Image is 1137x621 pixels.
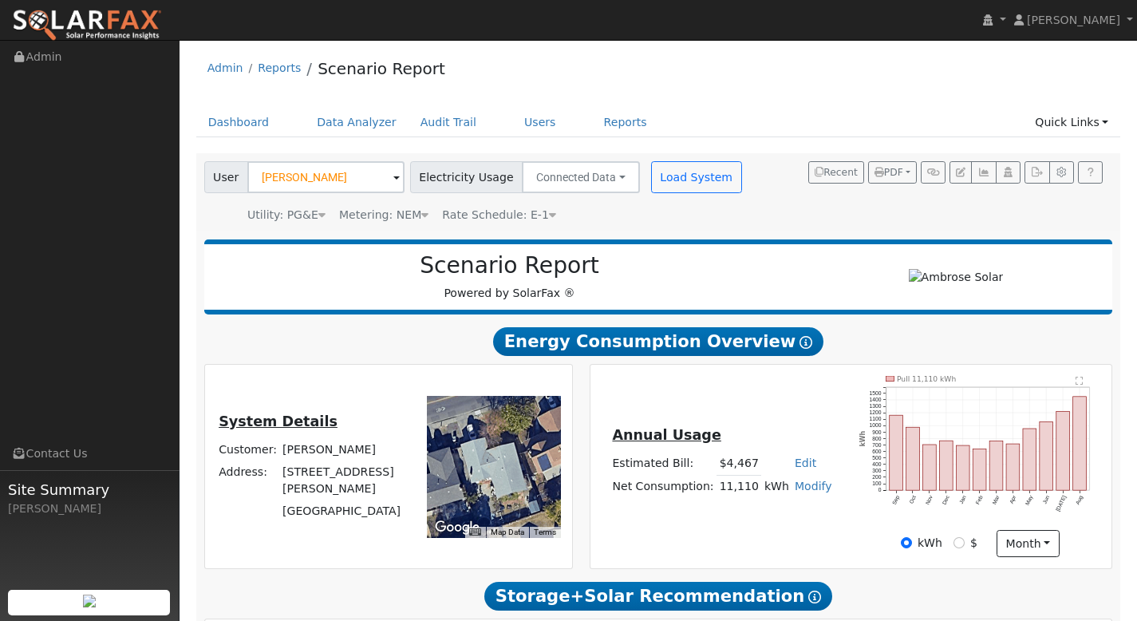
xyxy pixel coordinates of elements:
a: Scenario Report [318,59,445,78]
rect: onclick="" [1056,411,1070,490]
a: Terms (opens in new tab) [534,528,556,536]
td: [PERSON_NAME] [280,438,410,461]
text: 100 [873,481,882,486]
button: Load System [651,161,742,193]
a: Open this area in Google Maps (opens a new window) [431,517,484,538]
text: Feb [975,494,984,505]
text: 200 [873,474,882,480]
span: Alias: HE1 [442,208,556,221]
span: Site Summary [8,479,171,500]
a: Data Analyzer [305,108,409,137]
text: 1200 [870,409,882,415]
i: Show Help [799,336,812,349]
span: Electricity Usage [410,161,523,193]
a: Reports [592,108,659,137]
div: Powered by SolarFax ® [212,252,807,302]
text: 1500 [870,390,882,396]
input: kWh [901,537,912,548]
a: Edit [795,457,816,469]
label: kWh [918,535,942,552]
td: 11,110 [717,475,761,498]
span: [PERSON_NAME] [1027,14,1120,26]
text: 900 [873,429,882,435]
span: Storage+Solar Recommendation [484,582,832,611]
text: 0 [878,487,882,492]
text: Apr [1009,494,1018,505]
button: month [997,530,1060,557]
div: [PERSON_NAME] [8,500,171,517]
rect: onclick="" [973,449,987,491]
i: Show Help [808,591,821,603]
button: Recent [808,161,864,184]
text: 300 [873,468,882,473]
u: Annual Usage [612,427,720,443]
input: $ [953,537,965,548]
text: Pull 11,110 kWh [897,374,956,383]
a: Admin [207,61,243,74]
text: 1400 [870,397,882,402]
text: 800 [873,436,882,441]
span: User [204,161,248,193]
button: Login As [996,161,1021,184]
label: $ [970,535,977,552]
img: SolarFax [12,9,162,42]
button: Generate Report Link [921,161,946,184]
td: $4,467 [717,452,761,475]
text: Sep [891,494,901,505]
rect: onclick="" [923,445,937,490]
rect: onclick="" [1006,444,1020,490]
button: PDF [868,161,917,184]
text: Dec [942,494,951,505]
button: Map Data [491,527,524,538]
div: Utility: PG&E [247,207,326,223]
rect: onclick="" [906,427,920,490]
text: 1100 [870,416,882,421]
text: kWh [859,430,867,446]
td: Customer: [216,438,280,461]
td: [STREET_ADDRESS][PERSON_NAME] [280,461,410,500]
input: Select a User [247,161,405,193]
text: 1300 [870,403,882,409]
h2: Scenario Report [220,252,799,279]
rect: onclick="" [957,445,970,490]
u: System Details [219,413,338,429]
text: Mar [992,494,1001,505]
text: Oct [909,494,918,504]
rect: onclick="" [1040,421,1053,490]
td: kWh [761,475,792,498]
div: Metering: NEM [339,207,428,223]
button: Export Interval Data [1024,161,1049,184]
img: Google [431,517,484,538]
button: Edit User [949,161,972,184]
rect: onclick="" [940,441,953,490]
text: 400 [873,461,882,467]
text: Jun [1042,494,1051,504]
button: Connected Data [522,161,640,193]
a: Help Link [1078,161,1103,184]
rect: onclick="" [1073,397,1087,490]
a: Modify [795,480,832,492]
td: Net Consumption: [610,475,717,498]
text: [DATE] [1055,494,1068,512]
td: Estimated Bill: [610,452,717,475]
span: Energy Consumption Overview [493,327,823,356]
a: Dashboard [196,108,282,137]
text: 1000 [870,422,882,428]
button: Multi-Series Graph [971,161,996,184]
a: Users [512,108,568,137]
button: Settings [1049,161,1074,184]
a: Audit Trail [409,108,488,137]
a: Reports [258,61,301,74]
text: Nov [925,494,934,505]
img: retrieve [83,595,96,607]
span: PDF [874,167,903,178]
text: 700 [873,442,882,448]
td: [GEOGRAPHIC_DATA] [280,500,410,523]
td: Address: [216,461,280,500]
button: Keyboard shortcuts [469,527,480,538]
text: Aug [1075,494,1084,505]
a: Quick Links [1023,108,1120,137]
rect: onclick="" [890,415,903,490]
text:  [1076,376,1083,385]
rect: onclick="" [989,441,1003,491]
